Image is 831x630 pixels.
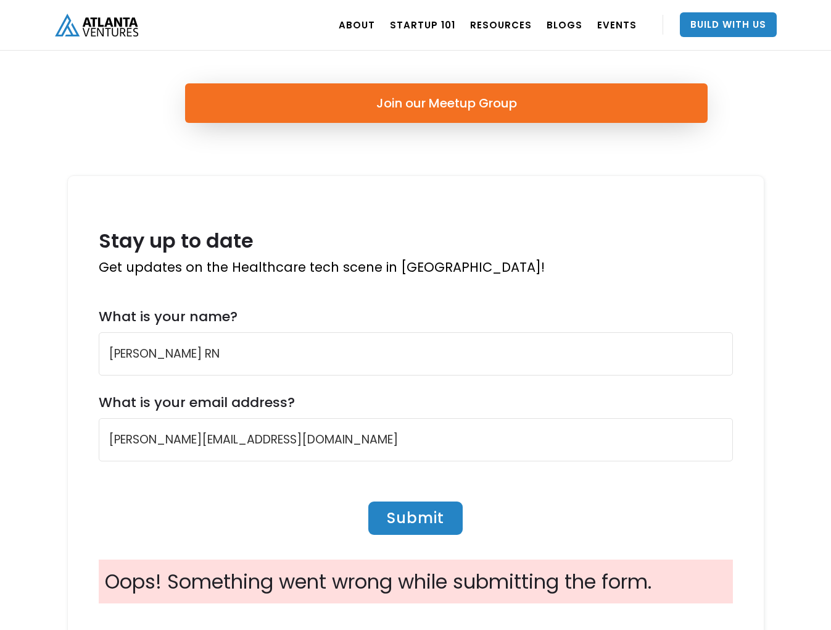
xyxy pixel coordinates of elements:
a: RESOURCES [470,7,532,42]
h2: Stay up to date [99,230,733,251]
label: What is your name? [99,308,238,325]
a: ABOUT [339,7,375,42]
div: Oops! Something went wrong while submitting the form. [105,566,727,597]
input: Your Name [99,332,733,376]
label: What is your email address? [99,394,295,411]
form: Healthcare Entrepreneur Meetup Subscribe [99,308,733,553]
input: Email Address [99,418,733,461]
input: Submit [368,502,463,535]
a: Startup 101 [390,7,455,42]
p: Get updates on the Healthcare tech scene in [GEOGRAPHIC_DATA]! [99,258,733,277]
a: EVENTS [597,7,637,42]
div: Healthcare Entrepreneur Meetup Subscribe failure [99,560,733,603]
a: Join our Meetup Group [185,83,708,123]
a: BLOGS [547,7,582,42]
a: Build With Us [680,12,777,37]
